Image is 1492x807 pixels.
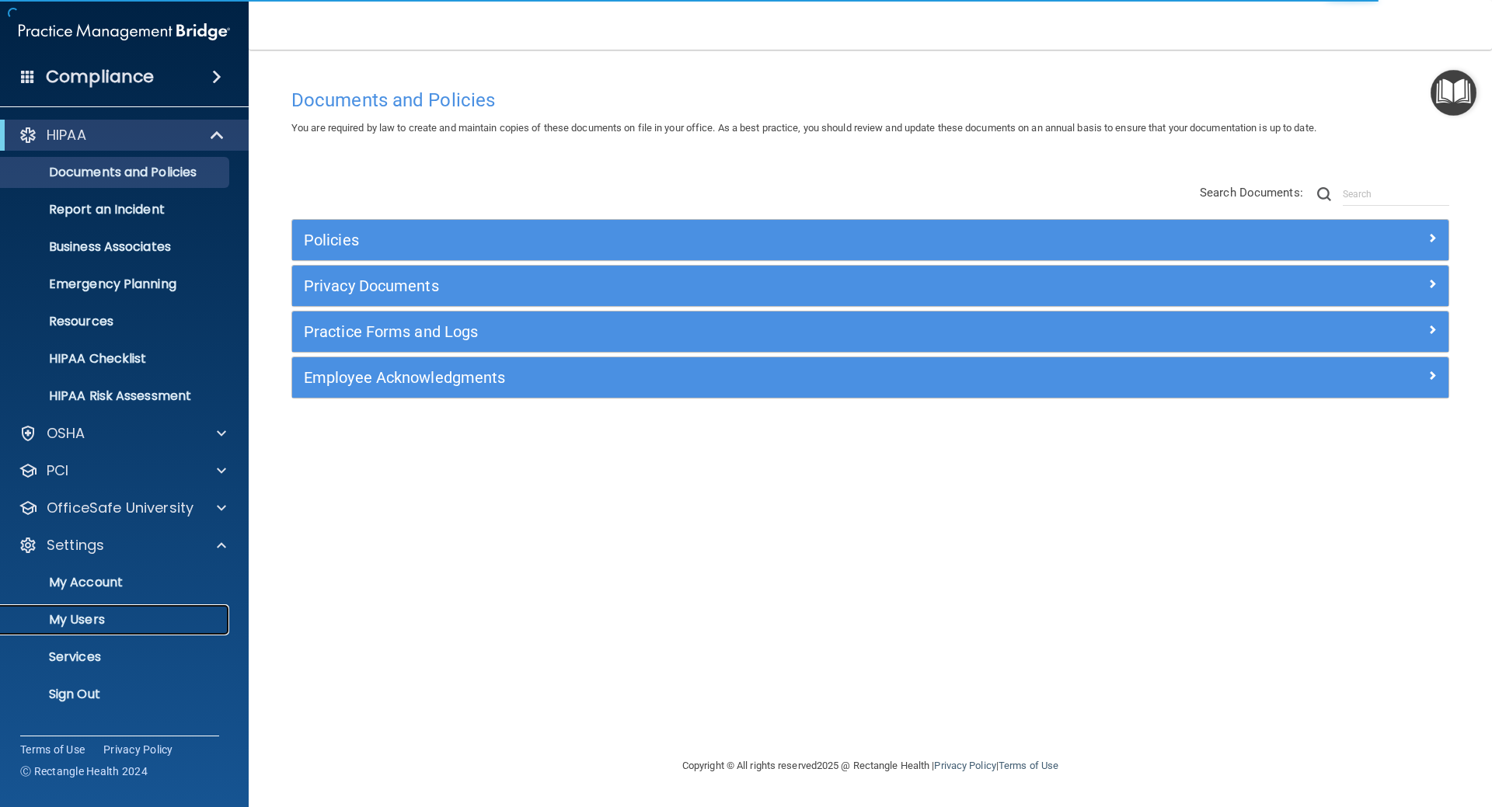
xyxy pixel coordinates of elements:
[304,365,1437,390] a: Employee Acknowledgments
[291,122,1316,134] span: You are required by law to create and maintain copies of these documents on file in your office. ...
[999,760,1058,771] a: Terms of Use
[47,499,193,517] p: OfficeSafe University
[20,764,148,779] span: Ⓒ Rectangle Health 2024
[47,536,104,555] p: Settings
[304,319,1437,344] a: Practice Forms and Logs
[47,461,68,480] p: PCI
[10,165,222,180] p: Documents and Policies
[1317,187,1331,201] img: ic-search.3b580494.png
[304,369,1148,386] h5: Employee Acknowledgments
[10,202,222,217] p: Report an Incident
[10,351,222,367] p: HIPAA Checklist
[19,424,226,443] a: OSHA
[10,612,222,628] p: My Users
[1431,70,1476,116] button: Open Resource Center
[304,231,1148,249] h5: Policies
[10,649,222,665] p: Services
[10,575,222,590] p: My Account
[10,277,222,292] p: Emergency Planning
[19,536,226,555] a: Settings
[1200,186,1303,200] span: Search Documents:
[934,760,995,771] a: Privacy Policy
[19,461,226,480] a: PCI
[304,273,1437,298] a: Privacy Documents
[291,90,1449,110] h4: Documents and Policies
[587,741,1154,791] div: Copyright © All rights reserved 2025 @ Rectangle Health | |
[10,239,222,255] p: Business Associates
[47,424,85,443] p: OSHA
[103,742,173,757] a: Privacy Policy
[304,228,1437,252] a: Policies
[19,126,225,144] a: HIPAA
[304,277,1148,294] h5: Privacy Documents
[19,499,226,517] a: OfficeSafe University
[10,687,222,702] p: Sign Out
[47,126,86,144] p: HIPAA
[46,66,154,88] h4: Compliance
[10,388,222,404] p: HIPAA Risk Assessment
[304,323,1148,340] h5: Practice Forms and Logs
[1343,183,1449,206] input: Search
[1223,697,1473,759] iframe: Drift Widget Chat Controller
[19,16,230,47] img: PMB logo
[20,742,85,757] a: Terms of Use
[10,314,222,329] p: Resources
